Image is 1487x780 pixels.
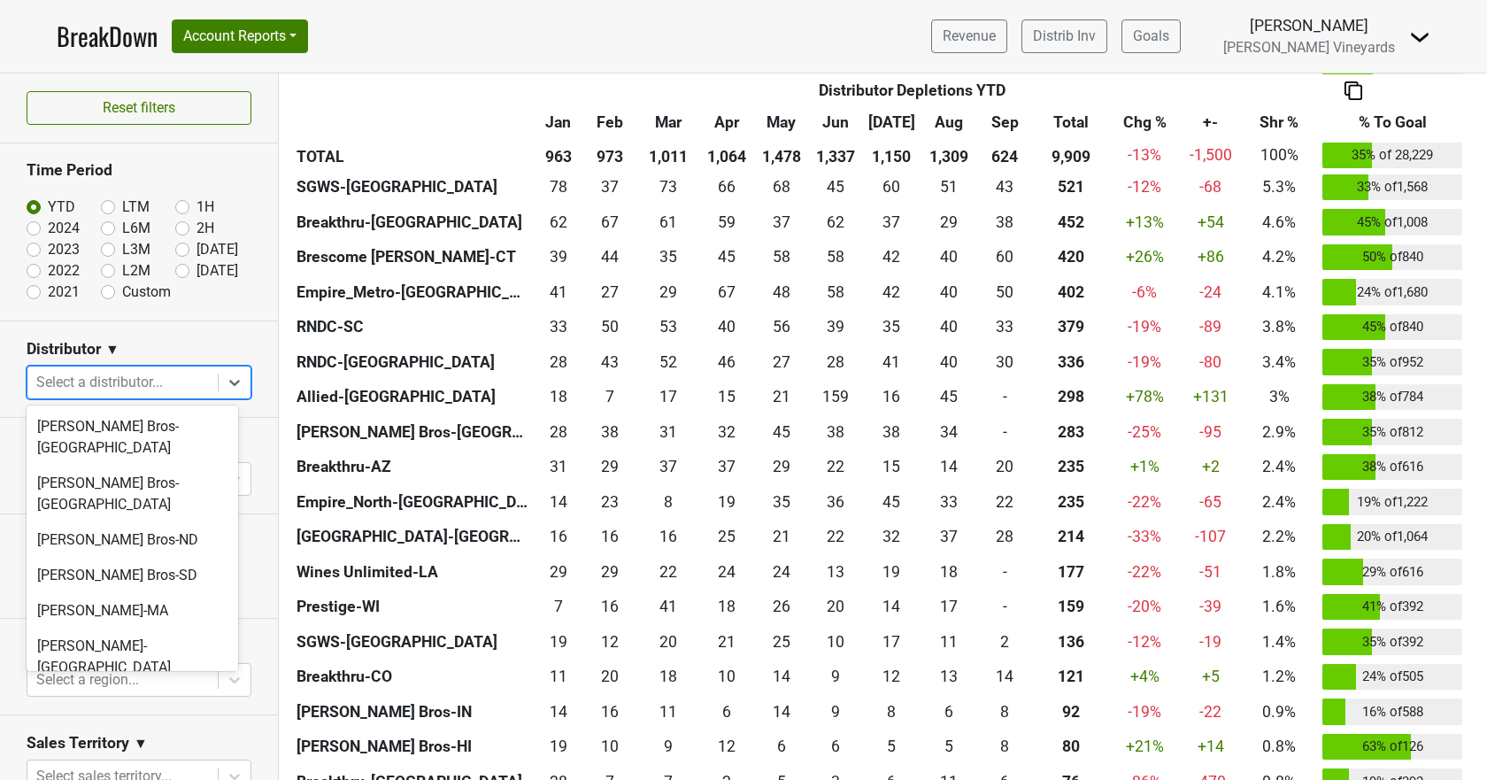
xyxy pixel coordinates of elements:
div: 7 [589,385,631,408]
td: 42 [861,274,921,310]
label: Custom [122,282,171,303]
div: +2 [1185,455,1236,478]
th: Total: activate to sort column ascending [1034,105,1108,137]
th: 402.333 [1034,274,1108,310]
label: YTD [48,197,75,218]
div: 58 [814,281,858,304]
div: 379 [1038,315,1105,338]
td: 44.5 [752,414,810,450]
td: 4.2% [1240,240,1318,275]
label: 2023 [48,239,80,260]
div: 51 [926,175,972,198]
label: 2H [196,218,214,239]
td: 32.582 [921,484,975,520]
div: 35 [866,315,917,338]
div: 38 [589,421,631,444]
td: 57.667 [752,240,810,275]
div: [PERSON_NAME]-[GEOGRAPHIC_DATA] [27,629,238,685]
td: 37.585 [810,414,861,450]
div: 40 [926,281,972,304]
span: [PERSON_NAME] Vineyards [1223,39,1395,56]
div: 31 [537,455,580,478]
th: Jan: activate to sort column ascending [533,105,584,137]
div: 42 [866,245,917,268]
div: 39 [537,245,580,268]
td: -19 % [1108,344,1181,380]
th: Empire_North-[GEOGRAPHIC_DATA] [292,484,533,520]
div: 50 [589,315,631,338]
label: [DATE] [196,239,238,260]
img: Copy to clipboard [1344,81,1362,100]
td: 14.75 [861,450,921,485]
div: 50 [980,281,1029,304]
td: +1 % [1108,450,1181,485]
td: 44.751 [701,240,752,275]
td: -6 % [1108,274,1181,310]
div: 521 [1038,175,1105,198]
div: 30 [980,351,1029,374]
div: 20 [980,455,1029,478]
td: 27 [584,274,636,310]
div: 37 [589,175,631,198]
div: 452 [1038,211,1105,234]
div: [PERSON_NAME] Bros-ND [27,522,238,558]
div: 15 [866,455,917,478]
div: 48 [757,281,805,304]
div: +131 [1185,385,1236,408]
label: L3M [122,239,150,260]
div: [PERSON_NAME] Bros-[GEOGRAPHIC_DATA] [27,466,238,522]
div: [PERSON_NAME]-MA [27,593,238,629]
td: 56.085 [752,310,810,345]
td: 43.583 [584,240,636,275]
div: 58 [814,245,858,268]
div: 60 [866,175,917,198]
div: 38 [866,421,917,444]
div: 14 [537,490,580,514]
div: 40 [926,315,972,338]
td: 14.167 [921,450,975,485]
td: 29.417 [752,450,810,485]
td: -19 % [1108,310,1181,345]
td: 67.083 [701,274,752,310]
td: 42.416 [861,240,921,275]
div: 31 [640,421,697,444]
div: 68 [757,175,805,198]
div: - [980,421,1029,444]
td: 158.666 [810,380,861,415]
td: 33.42 [975,310,1034,345]
div: 40 [926,351,972,374]
td: 29.417 [584,450,636,485]
td: 37.002 [701,450,752,485]
div: 37 [757,211,805,234]
td: 61.415 [636,205,701,240]
td: -12 % [1108,170,1181,205]
div: +54 [1185,211,1236,234]
div: 29 [757,455,805,478]
td: 8.332 [636,484,701,520]
label: 2022 [48,260,80,282]
div: 36 [814,490,858,514]
div: 62 [537,211,580,234]
td: 4.6% [1240,205,1318,240]
th: RNDC-SC [292,310,533,345]
th: 282.593 [1034,414,1108,450]
div: 159 [814,385,858,408]
div: 15 [705,385,749,408]
td: 29 [636,274,701,310]
div: 42 [866,281,917,304]
div: 39 [814,315,858,338]
div: 67 [705,281,749,304]
div: [PERSON_NAME] Bros-SD [27,558,238,593]
td: 36.168 [810,484,861,520]
div: 78 [537,175,580,198]
div: 235 [1038,455,1105,478]
td: 28.335 [533,414,584,450]
td: 40 [921,240,975,275]
th: Sep: activate to sort column ascending [975,105,1034,137]
div: 52 [640,351,697,374]
div: 58 [757,245,805,268]
th: Aug: activate to sort column ascending [921,105,975,137]
h3: Distributor [27,340,101,359]
td: 18.332 [533,380,584,415]
td: 60.167 [861,170,921,205]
